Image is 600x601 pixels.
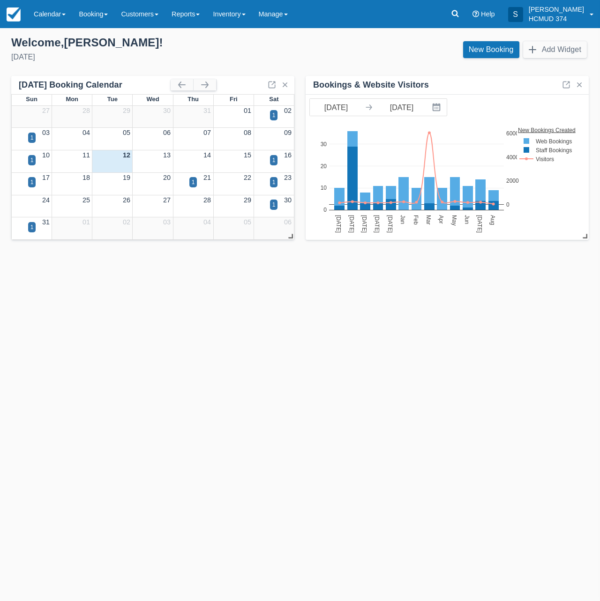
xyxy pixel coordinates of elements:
[19,80,171,90] div: [DATE] Booking Calendar
[203,151,211,159] a: 14
[313,80,429,90] div: Bookings & Website Visitors
[481,10,495,18] span: Help
[523,41,587,58] button: Add Widget
[11,36,292,50] div: Welcome , [PERSON_NAME] !
[163,107,171,114] a: 30
[272,200,276,209] div: 1
[203,218,211,226] a: 04
[26,96,37,103] span: Sun
[230,96,238,103] span: Fri
[272,111,276,119] div: 1
[472,11,479,17] i: Help
[192,178,195,186] div: 1
[529,14,584,23] p: HCMUD 374
[284,174,292,181] a: 23
[42,218,50,226] a: 31
[123,174,130,181] a: 19
[244,196,251,204] a: 29
[203,196,211,204] a: 28
[82,218,90,226] a: 01
[428,99,447,116] button: Interact with the calendar and add the check-in date for your trip.
[42,129,50,136] a: 03
[284,218,292,226] a: 06
[310,99,362,116] input: Start Date
[42,107,50,114] a: 27
[30,178,34,186] div: 1
[284,151,292,159] a: 16
[284,107,292,114] a: 02
[82,174,90,181] a: 18
[42,151,50,159] a: 10
[203,174,211,181] a: 21
[375,99,428,116] input: End Date
[163,218,171,226] a: 03
[123,107,130,114] a: 29
[7,7,21,22] img: checkfront-main-nav-mini-logo.png
[284,196,292,204] a: 30
[123,196,130,204] a: 26
[163,174,171,181] a: 20
[107,96,118,103] span: Tue
[163,196,171,204] a: 27
[42,174,50,181] a: 17
[123,129,130,136] a: 05
[203,107,211,114] a: 31
[203,129,211,136] a: 07
[30,156,34,164] div: 1
[82,129,90,136] a: 04
[82,151,90,159] a: 11
[244,151,251,159] a: 15
[82,196,90,204] a: 25
[272,156,276,164] div: 1
[518,126,576,133] text: New Bookings Created
[529,5,584,14] p: [PERSON_NAME]
[244,129,251,136] a: 08
[508,7,523,22] div: S
[272,178,276,186] div: 1
[123,218,130,226] a: 02
[30,223,34,231] div: 1
[11,52,292,63] div: [DATE]
[66,96,78,103] span: Mon
[269,96,278,103] span: Sat
[82,107,90,114] a: 28
[244,218,251,226] a: 05
[187,96,199,103] span: Thu
[163,151,171,159] a: 13
[146,96,159,103] span: Wed
[163,129,171,136] a: 06
[244,107,251,114] a: 01
[284,129,292,136] a: 09
[244,174,251,181] a: 22
[42,196,50,204] a: 24
[123,151,130,159] a: 12
[30,134,34,142] div: 1
[463,41,519,58] a: New Booking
